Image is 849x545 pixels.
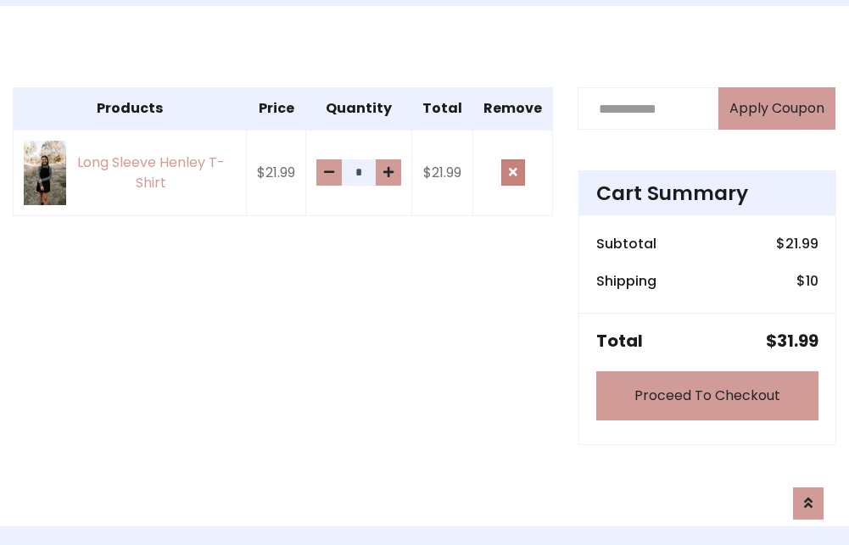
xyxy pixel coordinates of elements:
h6: Subtotal [596,236,656,252]
th: Total [412,88,473,131]
td: $21.99 [247,130,306,215]
span: 21.99 [785,234,818,253]
h6: Shipping [596,273,656,289]
h5: $ [766,331,818,351]
a: Proceed To Checkout [596,371,818,420]
span: 10 [806,271,818,291]
span: 31.99 [777,329,818,353]
a: Long Sleeve Henley T-Shirt [24,141,236,204]
h4: Cart Summary [596,181,818,205]
th: Remove [473,88,553,131]
h5: Total [596,331,643,351]
th: Products [14,88,247,131]
th: Quantity [306,88,412,131]
td: $21.99 [412,130,473,215]
th: Price [247,88,306,131]
h6: $ [796,273,818,289]
h6: $ [776,236,818,252]
button: Apply Coupon [718,87,835,130]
